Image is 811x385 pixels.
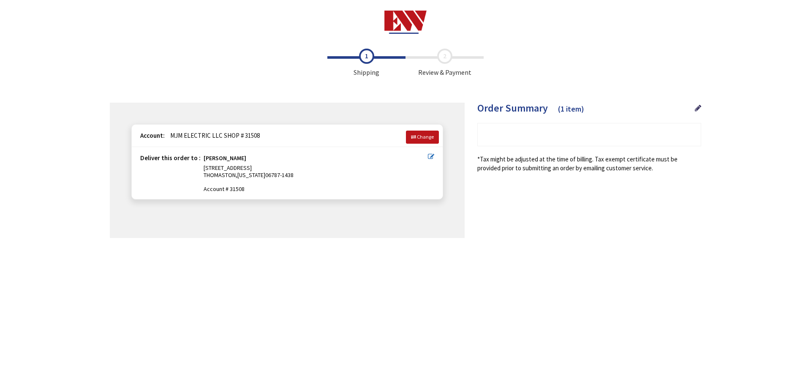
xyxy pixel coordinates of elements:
span: THOMASTON, [204,171,237,179]
span: Account # 31508 [204,186,428,193]
img: Electrical Wholesalers, Inc. [384,11,427,34]
strong: Account: [140,131,165,139]
strong: [PERSON_NAME] [204,155,246,164]
a: Change [406,131,439,143]
: *Tax might be adjusted at the time of billing. Tax exempt certificate must be provided prior to s... [477,155,701,173]
span: 06787-1438 [265,171,294,179]
strong: Deliver this order to : [140,154,201,162]
span: (1 item) [558,104,584,114]
span: Review & Payment [405,49,484,77]
span: Shipping [327,49,405,77]
span: [STREET_ADDRESS] [204,164,252,172]
span: [US_STATE] [237,171,265,179]
span: MJM ELECTRIC LLC SHOP # 31508 [166,131,260,139]
span: Change [417,134,434,140]
span: Order Summary [477,101,548,115]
